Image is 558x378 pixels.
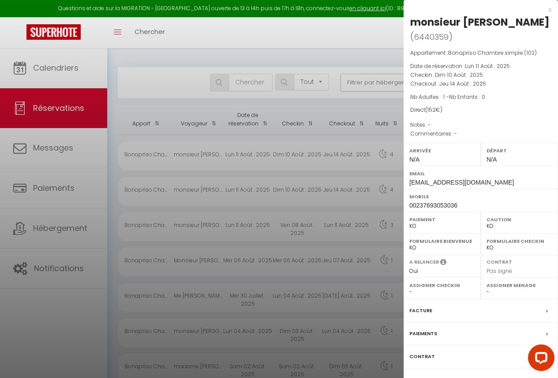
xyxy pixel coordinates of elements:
div: Direct [410,106,551,114]
i: Sélectionner OUI si vous souhaiter envoyer les séquences de messages post-checkout [440,258,446,268]
label: Contrat [487,258,512,264]
iframe: LiveChat chat widget [521,341,558,378]
p: Appartement : [410,49,551,57]
span: Nb Adultes : 1 - [410,93,485,101]
label: Paiements [409,329,437,338]
label: Formulaire Checkin [487,237,552,246]
span: Pas signé [487,267,512,275]
span: N/A [487,156,497,163]
label: Caution [487,215,552,224]
label: Mobile [409,192,552,201]
span: [EMAIL_ADDRESS][DOMAIN_NAME] [409,179,514,186]
label: Formulaire Bienvenue [409,237,475,246]
span: - [428,121,431,129]
span: 6440359 [414,31,449,42]
label: Assigner Checkin [409,281,475,290]
p: Checkin : [410,71,551,79]
p: Notes : [410,121,551,129]
span: ( €) [425,106,442,113]
p: Commentaires : [410,129,551,138]
div: monsieur [PERSON_NAME] [410,15,550,29]
span: - [454,130,457,137]
span: Dim 10 Août . 2025 [435,71,483,79]
span: 00237693053036 [409,202,457,209]
label: Paiement [409,215,475,224]
span: Jeu 14 Août . 2025 [439,80,486,87]
span: Bonapriso Chambre simple (102) [448,49,537,57]
span: 152 [427,106,436,113]
label: Email [409,169,552,178]
span: Lun 11 Août . 2025 [465,62,510,70]
span: ( ) [410,30,453,43]
p: Checkout : [410,79,551,88]
span: N/A [409,156,419,163]
label: Arrivée [409,146,475,155]
p: Date de réservation : [410,62,551,71]
label: A relancer [409,258,439,266]
label: Départ [487,146,552,155]
label: Contrat [409,352,435,361]
span: Nb Enfants : 0 [449,93,485,101]
label: Facture [409,306,432,315]
div: x [404,4,551,15]
label: Assigner Menage [487,281,552,290]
